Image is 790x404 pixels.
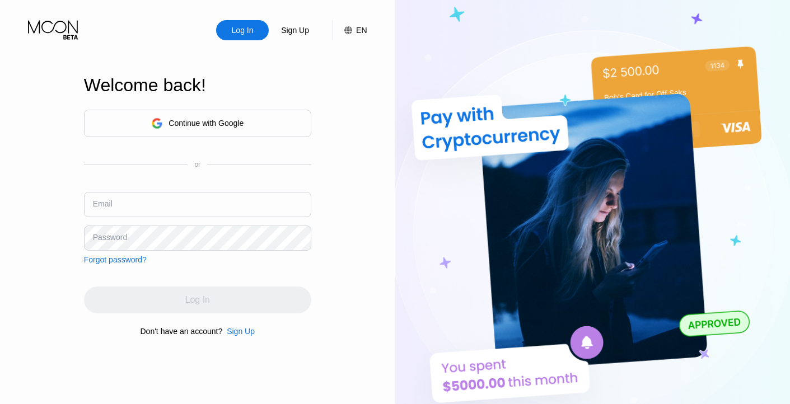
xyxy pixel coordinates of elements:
div: or [194,161,200,168]
div: Continue with Google [169,119,244,128]
div: Continue with Google [84,110,311,137]
div: Forgot password? [84,255,147,264]
div: Don't have an account? [141,327,223,336]
div: Sign Up [222,327,255,336]
div: Log In [231,25,255,36]
div: Sign Up [280,25,310,36]
div: EN [356,26,367,35]
div: Log In [216,20,269,40]
div: Sign Up [269,20,321,40]
div: Welcome back! [84,75,311,96]
div: EN [333,20,367,40]
div: Sign Up [227,327,255,336]
div: Email [93,199,113,208]
div: Password [93,233,127,242]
